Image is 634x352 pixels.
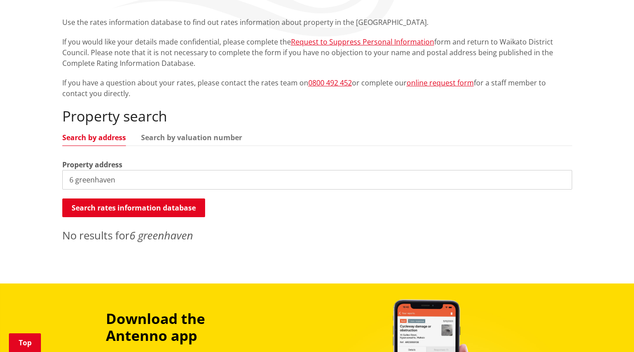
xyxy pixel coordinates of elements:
[62,227,572,243] p: No results for
[141,134,242,141] a: Search by valuation number
[129,228,193,243] em: 6 greenhaven
[106,310,267,344] h3: Download the Antenno app
[291,37,434,47] a: Request to Suppress Personal Information
[62,36,572,69] p: If you would like your details made confidential, please complete the form and return to Waikato ...
[62,198,205,217] button: Search rates information database
[62,17,572,28] p: Use the rates information database to find out rates information about property in the [GEOGRAPHI...
[9,333,41,352] a: Top
[593,315,625,347] iframe: Messenger Launcher
[62,108,572,125] h2: Property search
[62,170,572,190] input: e.g. Duke Street NGARUAWAHIA
[62,159,122,170] label: Property address
[62,134,126,141] a: Search by address
[308,78,352,88] a: 0800 492 452
[407,78,474,88] a: online request form
[62,77,572,99] p: If you have a question about your rates, please contact the rates team on or complete our for a s...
